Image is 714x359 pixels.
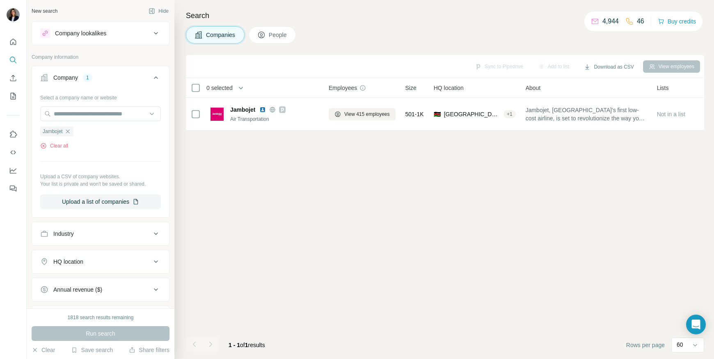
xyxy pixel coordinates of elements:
[53,258,83,266] div: HQ location
[143,5,174,17] button: Hide
[259,106,266,113] img: LinkedIn logo
[230,106,255,114] span: Jambojet
[657,84,669,92] span: Lists
[7,53,20,67] button: Search
[444,110,500,118] span: [GEOGRAPHIC_DATA], [GEOGRAPHIC_DATA]
[7,8,20,21] img: Avatar
[229,342,265,348] span: results
[7,163,20,178] button: Dashboard
[405,84,416,92] span: Size
[32,23,169,43] button: Company lookalikes
[206,31,236,39] span: Companies
[32,252,169,272] button: HQ location
[53,74,78,82] div: Company
[32,7,57,15] div: New search
[229,342,240,348] span: 1 - 1
[83,74,92,81] div: 1
[40,194,161,209] button: Upload a list of companies
[658,16,696,27] button: Buy credits
[55,29,106,37] div: Company lookalikes
[657,111,685,117] span: Not in a list
[32,308,169,327] button: Employees (size)
[7,181,20,196] button: Feedback
[230,115,319,123] div: Air Transportation
[32,346,55,354] button: Clear
[434,110,441,118] span: 🇰🇪
[43,128,63,135] span: Jambojet
[71,346,113,354] button: Save search
[32,224,169,244] button: Industry
[40,91,161,101] div: Select a company name or website
[53,285,102,294] div: Annual revenue ($)
[329,108,396,120] button: View 415 employees
[344,110,390,118] span: View 415 employees
[7,127,20,142] button: Use Surfe on LinkedIn
[7,89,20,104] button: My lists
[329,84,357,92] span: Employees
[637,16,644,26] p: 46
[32,53,169,61] p: Company information
[32,68,169,91] button: Company1
[626,341,665,349] span: Rows per page
[211,108,224,121] img: Logo of Jambojet
[40,142,68,150] button: Clear all
[32,280,169,299] button: Annual revenue ($)
[240,342,245,348] span: of
[7,145,20,160] button: Use Surfe API
[53,230,74,238] div: Industry
[269,31,288,39] span: People
[677,341,683,349] p: 60
[245,342,248,348] span: 1
[40,173,161,180] p: Upload a CSV of company websites.
[434,84,464,92] span: HQ location
[686,315,706,334] div: Open Intercom Messenger
[186,10,704,21] h4: Search
[7,35,20,49] button: Quick start
[602,16,619,26] p: 4,944
[526,106,647,122] span: Jambojet, [GEOGRAPHIC_DATA]'s first low-cost airline, is set to revolutionize the way you travel ...
[40,180,161,188] p: Your list is private and won't be saved or shared.
[7,71,20,85] button: Enrich CSV
[405,110,424,118] span: 501-1K
[578,61,639,73] button: Download as CSV
[526,84,541,92] span: About
[68,314,134,321] div: 1818 search results remaining
[206,84,233,92] span: 0 selected
[503,110,516,118] div: + 1
[129,346,169,354] button: Share filters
